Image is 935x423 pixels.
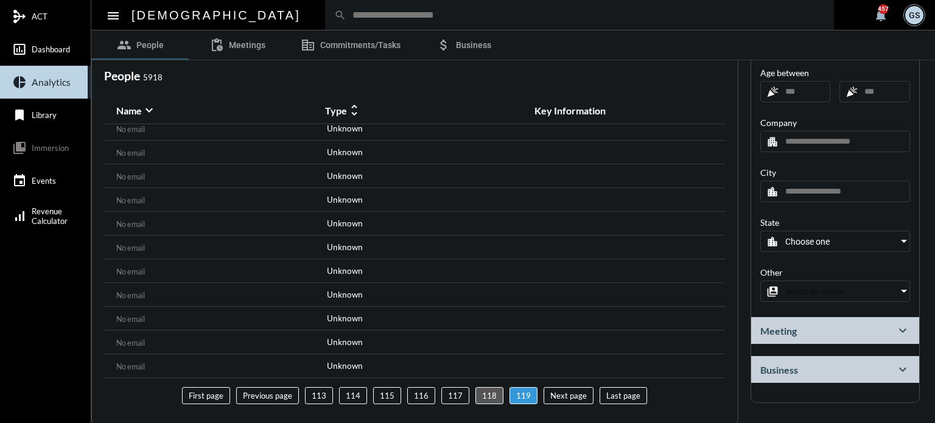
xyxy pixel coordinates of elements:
p: Name [116,105,142,116]
li: 118 [475,387,503,404]
p: Unknown [325,124,363,133]
p: Unknown [325,218,363,228]
span: Meetings [229,40,265,50]
span: Commitments/Tasks [320,40,401,50]
li: 115 [373,387,401,404]
li: 119 [510,387,538,404]
p: Unknown [325,290,363,299]
li: 116 [407,387,435,404]
h2: Business [760,364,798,376]
mat-icon: group [117,38,131,52]
span: No email [116,267,145,276]
p: Type [325,105,347,116]
mat-icon: expand_more [895,362,910,377]
mat-icon: corporate_fare [301,38,315,52]
li: First page [182,387,230,404]
li: Previous page [236,387,299,404]
mat-icon: unfold_more [347,103,362,117]
h2: [DEMOGRAPHIC_DATA] [131,5,301,25]
li: 114 [339,387,367,404]
mat-icon: pie_chart [12,75,27,89]
mat-icon: mediation [12,9,27,24]
p: Unknown [325,266,363,276]
a: Commitments/Tasks [286,30,415,60]
span: No email [116,243,145,253]
span: Immersion [32,143,69,153]
li: Next page [544,387,594,404]
mat-icon: event [12,173,27,188]
span: No email [116,196,145,205]
div: 457 [878,4,888,14]
div: GS [905,6,923,24]
span: Analytics [32,77,71,88]
span: Library [32,110,57,120]
mat-icon: collections_bookmark [12,141,27,155]
mat-icon: notifications [874,8,888,23]
mat-icon: signal_cellular_alt [12,209,27,223]
mat-icon: search [334,9,346,21]
p: Unknown [325,171,363,181]
h2: Meeting [760,325,797,337]
mat-icon: attach_money [436,38,451,52]
p: Unknown [325,242,363,252]
a: People [91,30,189,60]
p: Unknown [325,195,363,205]
h2: People [104,69,143,83]
span: Dashboard [32,44,70,54]
span: No email [116,172,145,181]
a: Meetings [189,30,286,60]
p: Unknown [325,337,363,347]
span: No email [116,315,145,324]
li: 117 [441,387,469,404]
p: Unknown [325,313,363,323]
span: No email [116,338,145,348]
span: Select an option [785,287,846,296]
p: City [760,167,776,178]
mat-icon: expand_more [142,103,156,117]
p: Unknown [325,361,363,371]
span: ACT [32,12,47,21]
span: No email [116,220,145,229]
span: Revenue Calculator [32,206,68,226]
span: No email [116,149,145,158]
span: No email [116,125,145,134]
mat-icon: pending_actions [209,38,224,52]
p: Other [760,267,783,278]
p: Company [760,117,797,128]
p: Age between [760,68,809,78]
p: State [760,217,779,228]
span: No email [116,362,145,371]
span: People [136,40,164,50]
p: Key Information [534,105,606,116]
span: Business [456,40,491,50]
span: Events [32,176,56,186]
a: Business [415,30,513,60]
mat-icon: bookmark [12,108,27,122]
mat-icon: Side nav toggle icon [106,9,121,23]
button: Toggle sidenav [101,3,125,27]
span: Choose one [785,237,830,246]
span: No email [116,291,145,300]
p: Unknown [325,147,363,157]
span: 5918 [143,72,163,82]
mat-icon: expand_more [895,323,910,338]
mat-icon: insert_chart_outlined [12,42,27,57]
li: 113 [305,387,333,404]
li: Last page [600,387,647,404]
